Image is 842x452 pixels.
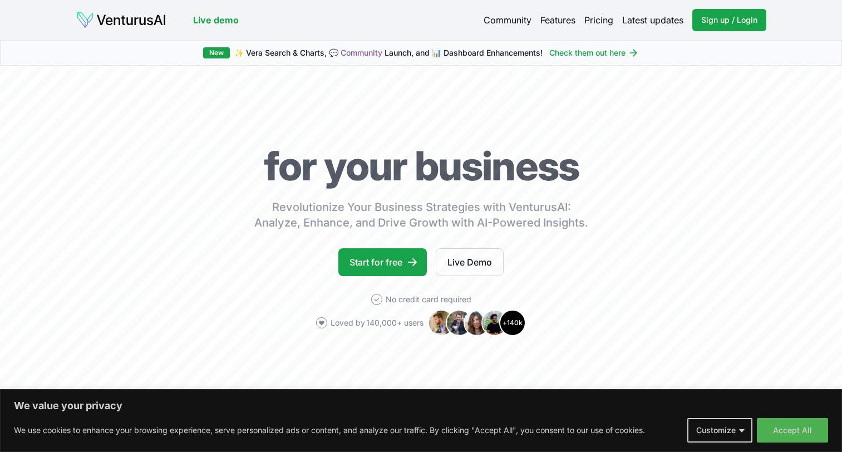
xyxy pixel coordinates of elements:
img: Avatar 3 [464,309,490,336]
p: We value your privacy [14,399,828,412]
a: Start for free [338,248,427,276]
span: ✨ Vera Search & Charts, 💬 Launch, and 📊 Dashboard Enhancements! [234,47,543,58]
img: Avatar 2 [446,309,472,336]
a: Live demo [193,13,239,27]
a: Community [484,13,531,27]
span: Sign up / Login [701,14,757,26]
img: Avatar 1 [428,309,455,336]
button: Customize [687,418,752,443]
a: Features [540,13,575,27]
p: We use cookies to enhance your browsing experience, serve personalized ads or content, and analyz... [14,424,645,437]
a: Pricing [584,13,613,27]
img: Avatar 4 [481,309,508,336]
img: logo [76,11,166,29]
a: Sign up / Login [692,9,766,31]
a: Community [341,48,382,57]
button: Accept All [757,418,828,443]
div: New [203,47,230,58]
a: Live Demo [436,248,504,276]
a: Check them out here [549,47,639,58]
a: Latest updates [622,13,683,27]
